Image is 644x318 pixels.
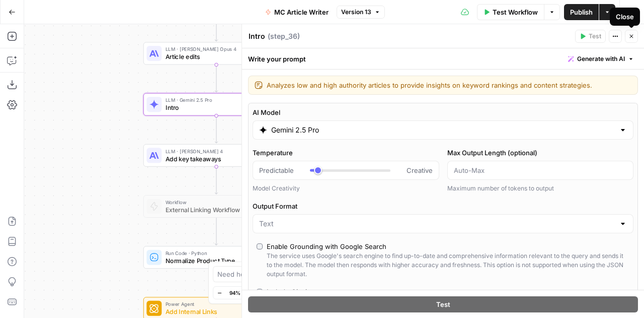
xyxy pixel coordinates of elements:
[249,31,265,41] textarea: Intro
[166,256,260,266] span: Normalize Product Type
[267,251,629,279] div: The service uses Google's search engine to find up-to-date and comprehensive information relevant...
[259,4,335,20] button: MC Article Writer
[215,217,218,245] g: Edge from step_31 to step_48
[248,296,638,312] button: Test
[143,93,289,116] div: LLM · Gemini 2.5 ProIntroStep 36
[166,249,260,257] span: Run Code · Python
[143,144,289,167] div: LLM · [PERSON_NAME] 4Add key takeawaysStep 41
[257,289,263,295] input: Include CitationsWhen enabled, the output will include the citations of the sources used to gener...
[267,241,386,251] div: Enable Grounding with Google Search
[493,7,538,17] span: Test Workflow
[267,287,318,297] div: Include Citations
[166,45,263,53] span: LLM · [PERSON_NAME] Opus 4
[454,165,627,175] input: Auto-Max
[589,32,601,41] span: Test
[477,4,544,20] button: Test Workflow
[166,199,262,206] span: Workflow
[564,4,599,20] button: Publish
[268,31,300,41] span: ( step_36 )
[166,307,263,316] span: Add Internal Links
[447,184,634,193] div: Maximum number of tokens to output
[215,115,218,143] g: Edge from step_36 to step_41
[253,201,633,211] label: Output Format
[259,165,294,175] span: Predictable
[257,243,263,249] input: Enable Grounding with Google SearchThe service uses Google's search engine to find up-to-date and...
[166,154,261,164] span: Add key takeaways
[341,8,371,17] span: Version 13
[337,6,385,19] button: Version 13
[215,65,218,92] g: Edge from step_4 to step_36
[436,299,450,309] span: Test
[274,7,329,17] span: MC Article Writer
[253,148,439,158] label: Temperature
[166,300,263,308] span: Power Agent
[166,103,261,112] span: Intro
[271,125,615,135] input: Select a model
[166,205,262,215] span: External Linking Workflow
[447,148,634,158] label: Max Output Length (optional)
[564,52,638,66] button: Generate with AI
[253,184,439,193] div: Model Creativity
[577,54,625,63] span: Generate with AI
[253,107,633,117] label: AI Model
[242,48,644,69] div: Write your prompt
[166,147,261,155] span: LLM · [PERSON_NAME] 4
[267,80,631,90] textarea: Analyzes low and high authority articles to provide insights on keyword rankings and content stra...
[570,7,593,17] span: Publish
[229,289,240,297] span: 94%
[407,165,433,175] span: Creative
[143,195,289,218] div: WorkflowExternal Linking WorkflowStep 31
[575,30,606,43] button: Test
[166,52,263,61] span: Article edits
[215,14,218,41] g: Edge from step_1 to step_4
[143,246,289,269] div: Run Code · PythonNormalize Product TypeStep 48
[259,219,615,229] input: Text
[143,42,289,65] div: LLM · [PERSON_NAME] Opus 4Article editsStep 4
[215,166,218,194] g: Edge from step_41 to step_31
[166,96,261,104] span: LLM · Gemini 2.5 Pro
